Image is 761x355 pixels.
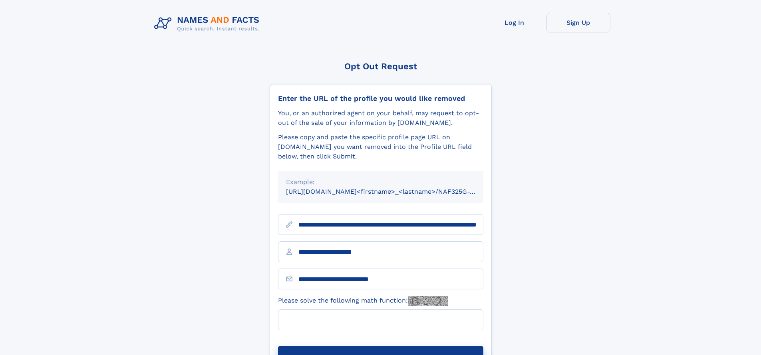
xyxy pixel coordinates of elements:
small: [URL][DOMAIN_NAME]<firstname>_<lastname>/NAF325G-xxxxxxxx [286,188,499,195]
img: Logo Names and Facts [151,13,266,34]
div: Please copy and paste the specific profile page URL on [DOMAIN_NAME] you want removed into the Pr... [278,132,483,161]
div: Enter the URL of the profile you would like removed [278,94,483,103]
a: Log In [483,13,546,32]
div: Example: [286,177,475,187]
div: You, or an authorized agent on your behalf, may request to opt-out of the sale of your informatio... [278,108,483,128]
div: Opt Out Request [270,61,492,71]
label: Please solve the following math function: [278,296,448,306]
a: Sign Up [546,13,610,32]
